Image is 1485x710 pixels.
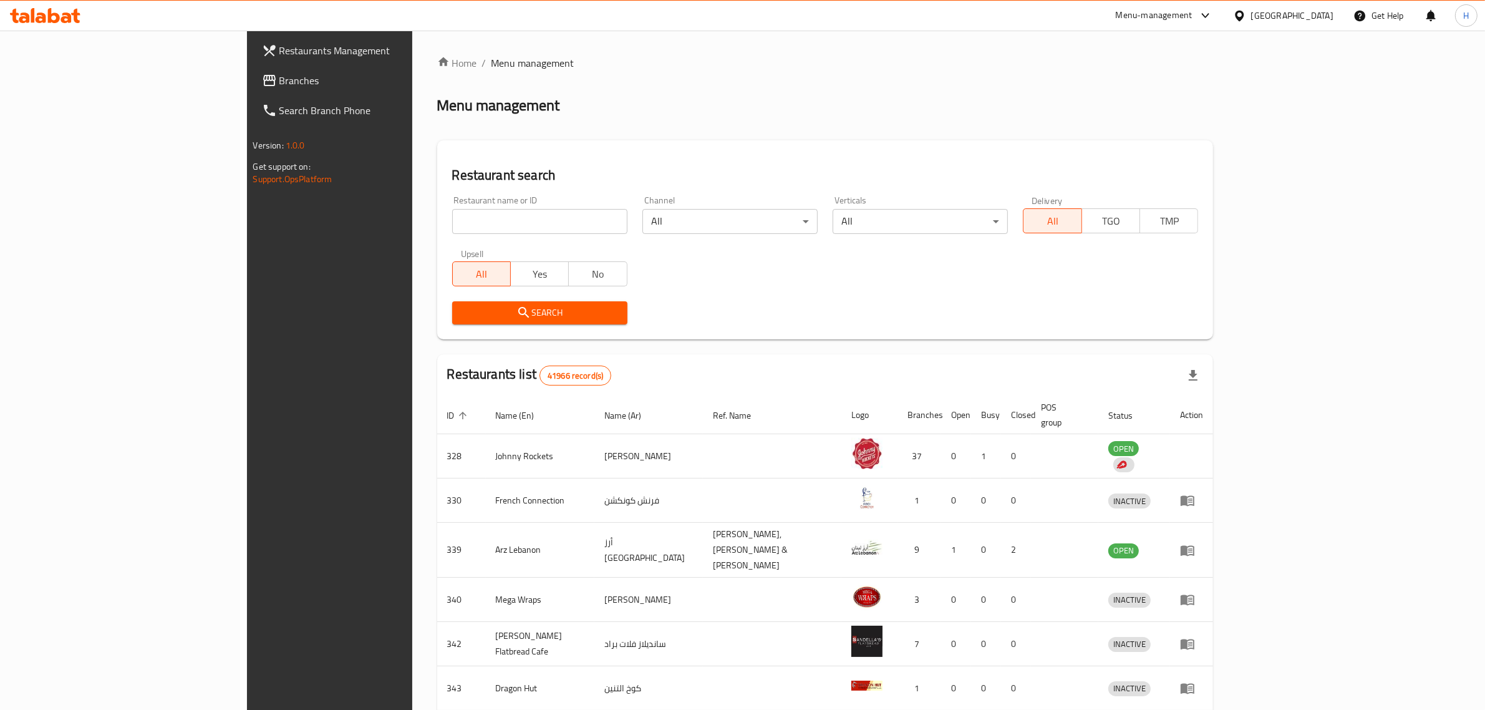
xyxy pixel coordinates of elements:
[1001,578,1031,622] td: 0
[851,438,883,469] img: Johnny Rockets
[1180,543,1203,558] div: Menu
[452,209,627,234] input: Search for restaurant name or ID..
[452,301,627,324] button: Search
[1180,493,1203,508] div: Menu
[971,523,1001,578] td: 0
[971,479,1001,523] td: 0
[971,578,1001,622] td: 0
[941,578,971,622] td: 0
[1108,494,1151,508] div: INACTIVE
[941,622,971,666] td: 0
[452,166,1199,185] h2: Restaurant search
[1023,208,1081,233] button: All
[252,36,495,66] a: Restaurants Management
[1041,400,1083,430] span: POS group
[447,365,612,386] h2: Restaurants list
[1180,636,1203,651] div: Menu
[253,171,332,187] a: Support.OpsPlatform
[594,578,703,622] td: [PERSON_NAME]
[897,479,941,523] td: 1
[461,249,484,258] label: Upsell
[1108,681,1151,696] div: INACTIVE
[971,434,1001,479] td: 1
[941,523,971,578] td: 1
[897,434,941,479] td: 37
[1180,681,1203,696] div: Menu
[486,479,595,523] td: French Connection
[1001,434,1031,479] td: 0
[1087,212,1135,230] span: TGO
[452,261,511,286] button: All
[1108,408,1149,423] span: Status
[1463,9,1469,22] span: H
[941,396,971,434] th: Open
[458,265,506,283] span: All
[286,137,305,153] span: 1.0.0
[897,578,941,622] td: 3
[841,396,897,434] th: Logo
[897,523,941,578] td: 9
[851,626,883,657] img: Sandella's Flatbread Cafe
[486,578,595,622] td: Mega Wraps
[491,56,574,71] span: Menu management
[252,66,495,95] a: Branches
[1113,457,1134,472] div: Indicates that the vendor menu management has been moved to DH Catalog service
[851,581,883,613] img: Mega Wraps
[1001,622,1031,666] td: 0
[437,95,560,115] h2: Menu management
[833,209,1008,234] div: All
[1180,592,1203,607] div: Menu
[462,305,617,321] span: Search
[897,622,941,666] td: 7
[713,408,767,423] span: Ref. Name
[642,209,818,234] div: All
[1108,681,1151,696] span: INACTIVE
[941,434,971,479] td: 0
[851,482,883,513] img: French Connection
[539,366,611,386] div: Total records count
[1145,212,1193,230] span: TMP
[568,261,627,286] button: No
[540,370,611,382] span: 41966 record(s)
[486,622,595,666] td: [PERSON_NAME] Flatbread Cafe
[594,523,703,578] td: أرز [GEOGRAPHIC_DATA]
[594,622,703,666] td: سانديلاز فلات براد
[1108,442,1139,456] span: OPEN
[447,408,471,423] span: ID
[486,434,595,479] td: Johnny Rockets
[1139,208,1198,233] button: TMP
[574,265,622,283] span: No
[1108,637,1151,651] span: INACTIVE
[279,73,485,88] span: Branches
[1116,8,1192,23] div: Menu-management
[1108,543,1139,558] span: OPEN
[971,622,1001,666] td: 0
[1170,396,1213,434] th: Action
[1251,9,1333,22] div: [GEOGRAPHIC_DATA]
[253,158,311,175] span: Get support on:
[941,479,971,523] td: 0
[516,265,564,283] span: Yes
[496,408,551,423] span: Name (En)
[897,396,941,434] th: Branches
[1001,396,1031,434] th: Closed
[851,532,883,563] img: Arz Lebanon
[486,523,595,578] td: Arz Lebanon
[437,56,1214,71] nav: breadcrumb
[253,137,284,153] span: Version:
[1108,593,1151,607] span: INACTIVE
[1108,637,1151,652] div: INACTIVE
[279,103,485,118] span: Search Branch Phone
[1116,459,1127,470] img: delivery hero logo
[1081,208,1140,233] button: TGO
[1001,479,1031,523] td: 0
[594,479,703,523] td: فرنش كونكشن
[604,408,657,423] span: Name (Ar)
[279,43,485,58] span: Restaurants Management
[1178,361,1208,391] div: Export file
[252,95,495,125] a: Search Branch Phone
[1001,523,1031,578] td: 2
[851,670,883,701] img: Dragon Hut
